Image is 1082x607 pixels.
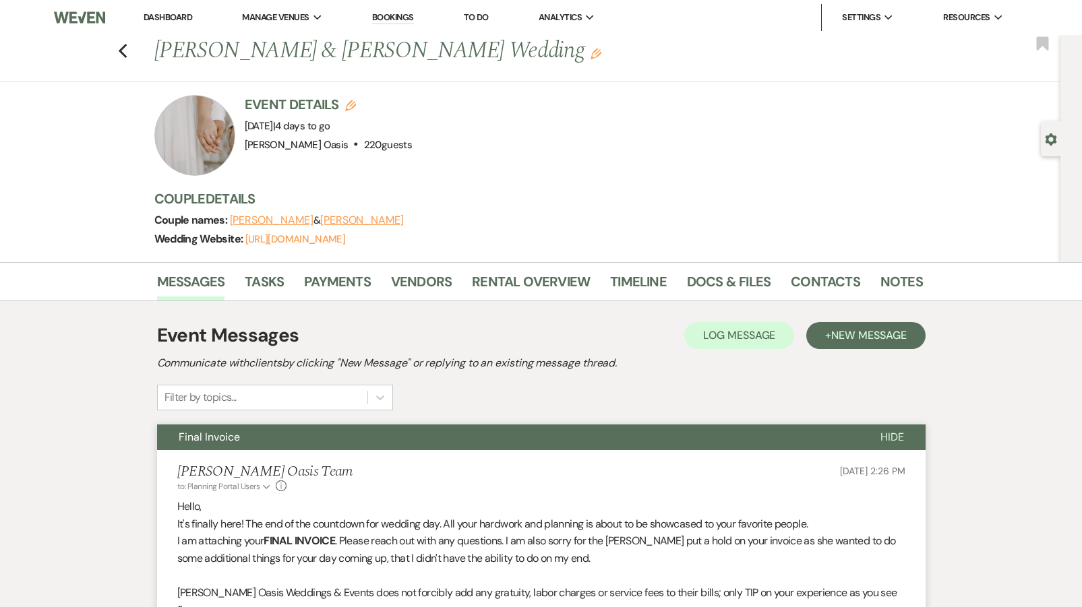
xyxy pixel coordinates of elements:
[880,271,923,300] a: Notes
[144,11,192,23] a: Dashboard
[177,534,264,548] span: I am attaching your
[703,328,775,342] span: Log Message
[591,47,601,59] button: Edit
[245,95,412,114] h3: Event Details
[472,271,590,300] a: Rental Overview
[157,271,225,300] a: Messages
[1045,132,1057,145] button: Open lead details
[464,11,489,23] a: To Do
[943,11,990,24] span: Resources
[364,138,412,152] span: 220 guests
[320,215,404,226] button: [PERSON_NAME]
[230,215,313,226] button: [PERSON_NAME]
[245,119,330,133] span: [DATE]
[304,271,371,300] a: Payments
[687,271,771,300] a: Docs & Files
[177,464,353,480] h5: [PERSON_NAME] Oasis Team
[154,35,758,67] h1: [PERSON_NAME] & [PERSON_NAME] Wedding
[177,481,260,492] span: to: Planning Portal Users
[806,322,925,349] button: +New Message
[177,517,808,531] span: It's finally here! The end of the countdown for wedding day. All your hardwork and planning is ab...
[177,534,896,565] span: . Please reach out with any questions. I am also sorry for the [PERSON_NAME] put a hold on your i...
[831,328,906,342] span: New Message
[54,3,105,32] img: Weven Logo
[273,119,330,133] span: |
[154,232,245,246] span: Wedding Website:
[154,213,230,227] span: Couple names:
[245,271,284,300] a: Tasks
[157,355,926,371] h2: Communicate with clients by clicking "New Message" or replying to an existing message thread.
[791,271,860,300] a: Contacts
[179,430,240,444] span: Final Invoice
[610,271,667,300] a: Timeline
[245,138,349,152] span: [PERSON_NAME] Oasis
[242,11,309,24] span: Manage Venues
[842,11,880,24] span: Settings
[539,11,582,24] span: Analytics
[245,232,345,246] a: [URL][DOMAIN_NAME]
[177,480,273,492] button: to: Planning Portal Users
[391,271,452,300] a: Vendors
[684,322,794,349] button: Log Message
[230,214,404,227] span: &
[157,424,859,450] button: Final Invoice
[157,321,299,350] h1: Event Messages
[372,11,414,24] a: Bookings
[880,430,904,444] span: Hide
[164,389,237,406] div: Filter by topics...
[154,189,909,208] h3: Couple Details
[275,119,330,133] span: 4 days to go
[177,499,202,513] span: Hello,
[840,465,905,477] span: [DATE] 2:26 PM
[264,534,335,548] strong: FINAL INVOICE
[859,424,926,450] button: Hide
